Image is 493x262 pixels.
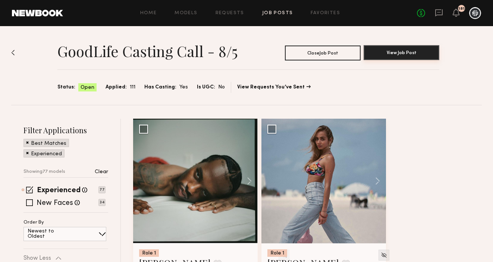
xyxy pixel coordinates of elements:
a: Home [140,11,157,16]
a: Favorites [311,11,340,16]
a: Models [175,11,197,16]
span: Has Casting: [144,83,176,91]
button: View Job Post [364,45,439,60]
img: Back to previous page [11,50,15,56]
a: View Job Post [364,46,439,60]
h1: GoodLife Casting Call - 8/5 [57,42,238,60]
p: Clear [95,169,108,175]
span: Yes [179,83,188,91]
a: Requests [216,11,244,16]
span: 111 [130,83,135,91]
span: Status: [57,83,75,91]
span: No [218,83,225,91]
label: New Faces [37,200,73,207]
label: Experienced [37,187,81,194]
a: Job Posts [262,11,293,16]
p: Showing 77 models [23,169,65,174]
img: Unhide Model [381,252,387,258]
div: Role 1 [267,249,287,257]
button: CloseJob Post [285,46,361,60]
p: 77 [98,186,106,193]
p: 34 [98,199,106,206]
p: Order By [23,220,44,225]
span: Applied: [106,83,127,91]
p: Best Matches [31,141,66,146]
div: 181 [458,7,465,11]
a: View Requests You’ve Sent [237,85,311,90]
div: Role 1 [139,249,159,257]
p: Experienced [31,152,62,157]
span: Is UGC: [197,83,215,91]
p: Newest to Oldest [28,229,72,239]
h2: Filter Applications [23,125,108,135]
span: Open [81,84,94,91]
p: Show Less [23,255,51,261]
